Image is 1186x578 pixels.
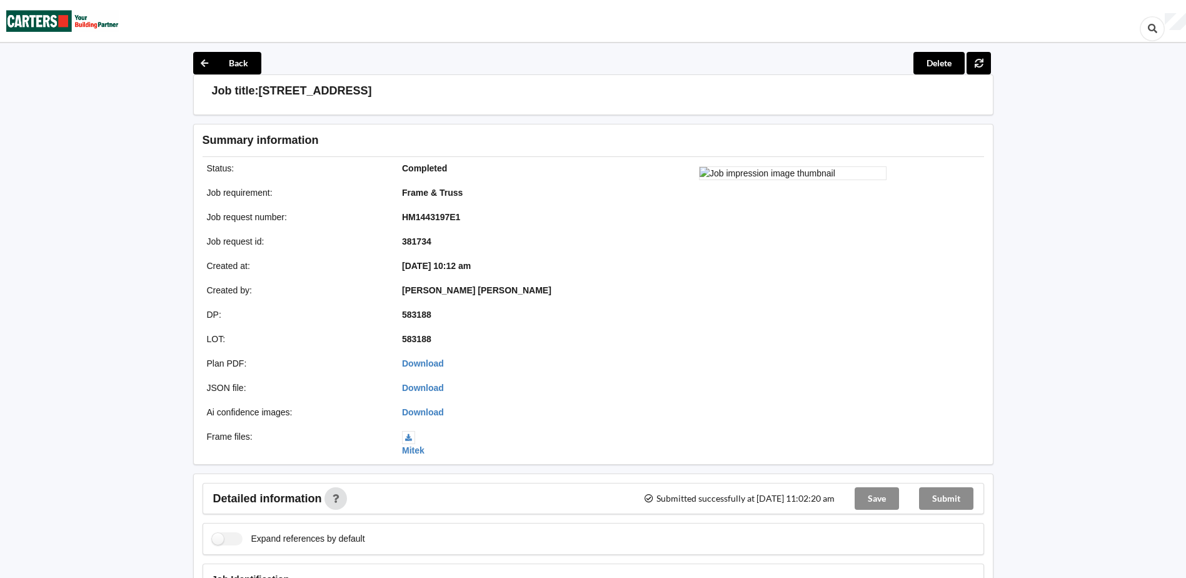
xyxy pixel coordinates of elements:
[203,133,785,148] h3: Summary information
[259,84,372,98] h3: [STREET_ADDRESS]
[402,334,431,344] b: 583188
[193,52,261,74] button: Back
[402,310,431,320] b: 583188
[402,163,447,173] b: Completed
[402,261,471,271] b: [DATE] 10:12 am
[402,358,444,368] a: Download
[198,235,394,248] div: Job request id :
[212,532,365,545] label: Expand references by default
[198,406,394,418] div: Ai confidence images :
[212,84,259,98] h3: Job title:
[402,188,463,198] b: Frame & Truss
[643,494,834,503] span: Submitted successfully at [DATE] 11:02:20 am
[198,333,394,345] div: LOT :
[699,166,887,180] img: Job impression image thumbnail
[402,432,425,455] a: Mitek
[198,357,394,370] div: Plan PDF :
[198,211,394,223] div: Job request number :
[402,236,431,246] b: 381734
[402,285,551,295] b: [PERSON_NAME] [PERSON_NAME]
[1165,13,1186,31] div: User Profile
[6,1,119,41] img: Carters
[402,212,460,222] b: HM1443197E1
[402,407,444,417] a: Download frame images
[198,308,394,321] div: DP :
[198,382,394,394] div: JSON file :
[913,52,965,74] button: Delete
[402,383,444,393] a: Download
[198,284,394,297] div: Created by :
[213,493,322,504] span: Detailed information
[198,430,394,457] div: Frame files :
[198,162,394,175] div: Status :
[198,260,394,272] div: Created at :
[198,186,394,199] div: Job requirement :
